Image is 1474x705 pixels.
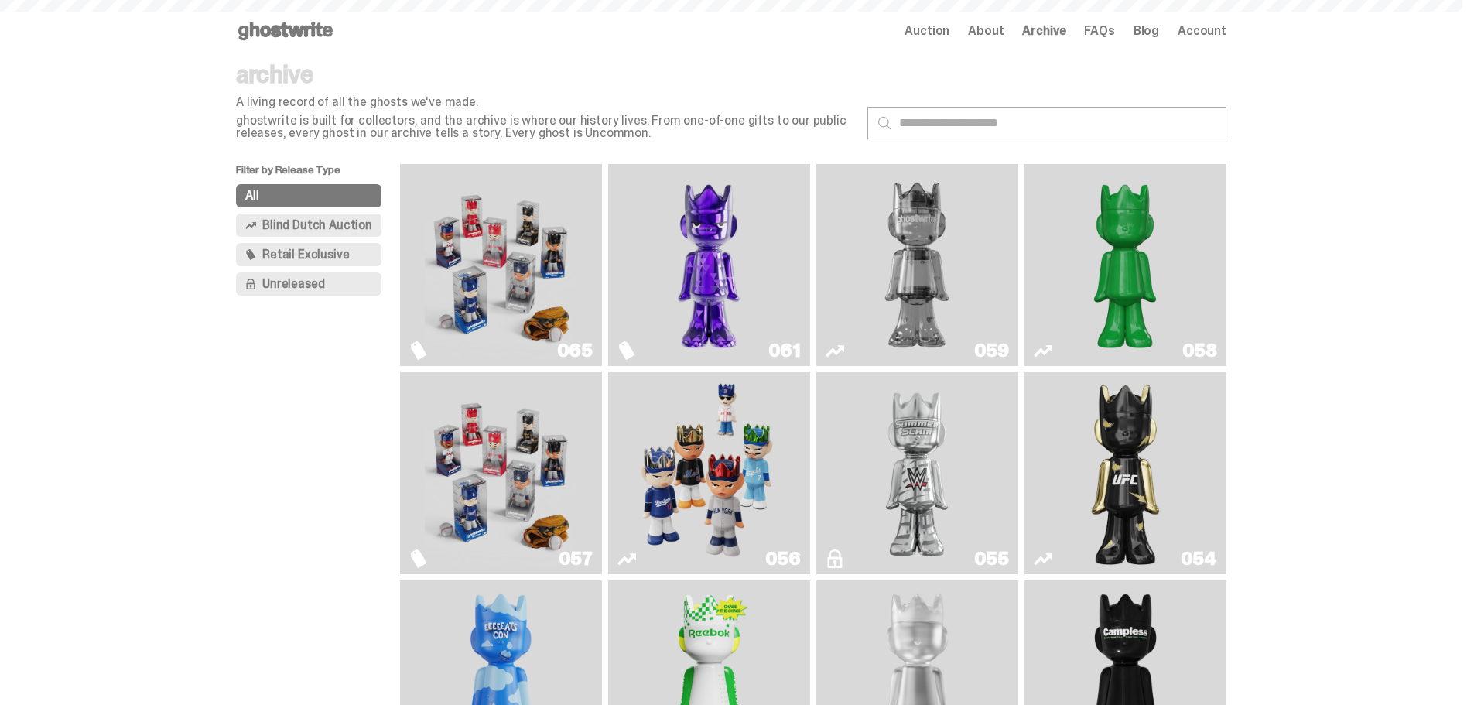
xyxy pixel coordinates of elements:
[968,25,1004,37] a: About
[409,378,593,568] a: Game Face (2025)
[841,378,993,568] img: I Was There SummerSlam
[236,272,381,296] button: Unreleased
[768,341,801,360] div: 061
[236,184,381,207] button: All
[974,341,1009,360] div: 059
[236,115,855,139] p: ghostwrite is built for collectors, and the archive is where our history lives. From one-of-one g...
[841,170,993,360] img: Two
[236,62,855,87] p: archive
[1022,25,1065,37] a: Archive
[826,170,1009,360] a: Two
[1085,378,1167,568] img: Ruby
[765,549,801,568] div: 056
[1182,341,1217,360] div: 058
[826,378,1009,568] a: I Was There SummerSlam
[617,378,801,568] a: Game Face (2025)
[1178,25,1226,37] a: Account
[236,164,400,184] p: Filter by Release Type
[245,190,259,202] span: All
[262,278,324,290] span: Unreleased
[905,25,949,37] a: Auction
[425,170,576,360] img: Game Face (2025)
[1084,25,1114,37] a: FAQs
[557,341,593,360] div: 065
[262,219,372,231] span: Blind Dutch Auction
[425,378,576,568] img: Game Face (2025)
[974,549,1009,568] div: 055
[1134,25,1159,37] a: Blog
[1049,170,1201,360] img: Schrödinger's ghost: Sunday Green
[409,170,593,360] a: Game Face (2025)
[236,96,855,108] p: A living record of all the ghosts we've made.
[236,243,381,266] button: Retail Exclusive
[262,248,349,261] span: Retail Exclusive
[633,378,785,568] img: Game Face (2025)
[236,214,381,237] button: Blind Dutch Auction
[617,170,801,360] a: Fantasy
[633,170,785,360] img: Fantasy
[1034,378,1217,568] a: Ruby
[559,549,593,568] div: 057
[1034,170,1217,360] a: Schrödinger's ghost: Sunday Green
[1181,549,1217,568] div: 054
